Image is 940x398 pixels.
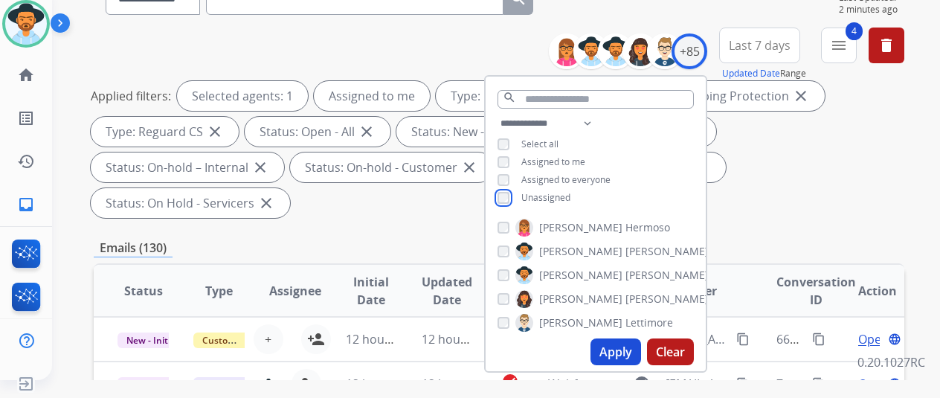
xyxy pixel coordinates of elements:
[521,191,570,204] span: Unassigned
[625,315,673,330] span: Lettimore
[17,153,35,170] mat-icon: history
[422,376,495,392] span: 12 hours ago
[346,331,419,347] span: 12 hours ago
[117,377,187,393] span: New - Initial
[307,330,325,348] mat-icon: person_add
[460,158,478,176] mat-icon: close
[625,220,670,235] span: Hermoso
[314,81,430,111] div: Assigned to me
[297,375,315,393] mat-icon: person_remove
[124,282,163,300] span: Status
[736,377,750,391] mat-icon: content_copy
[254,324,283,354] button: +
[858,375,889,393] span: Open
[17,109,35,127] mat-icon: list_alt
[245,117,390,147] div: Status: Open - All
[358,123,376,141] mat-icon: close
[263,379,273,389] img: agent-avatar
[888,333,901,346] mat-icon: language
[625,268,709,283] span: [PERSON_NAME]
[346,273,397,309] span: Initial Date
[857,353,925,371] p: 0.20.1027RC
[729,42,791,48] span: Last 7 days
[193,377,295,393] span: Shipping Protection
[722,67,806,80] span: Range
[722,68,780,80] button: Updated Date
[548,376,885,392] span: Webform from [EMAIL_ADDRESS][DOMAIN_NAME] on [DATE]
[91,117,239,147] div: Type: Reguard CS
[436,81,624,111] div: Type: Customer Support
[812,333,825,346] mat-icon: content_copy
[776,273,856,309] span: Conversation ID
[521,155,585,168] span: Assigned to me
[17,66,35,84] mat-icon: home
[501,373,519,391] mat-icon: check_circle
[205,282,233,300] span: Type
[888,377,901,391] mat-icon: language
[846,22,863,40] span: 4
[17,196,35,214] mat-icon: inbox
[666,375,727,393] span: [EMAIL_ADDRESS][DOMAIN_NAME]
[91,153,284,182] div: Status: On-hold – Internal
[839,4,904,16] span: 2 minutes ago
[539,315,622,330] span: [PERSON_NAME]
[94,239,173,257] p: Emails (130)
[206,123,224,141] mat-icon: close
[177,81,308,111] div: Selected agents: 1
[828,265,904,317] th: Action
[539,244,622,259] span: [PERSON_NAME]
[117,333,187,348] span: New - Initial
[630,81,825,111] div: Type: Shipping Protection
[503,91,516,104] mat-icon: search
[812,377,825,391] mat-icon: content_copy
[422,273,472,309] span: Updated Date
[792,87,810,105] mat-icon: close
[719,28,800,63] button: Last 7 days
[5,3,47,45] img: avatar
[633,375,651,393] mat-icon: explore
[539,292,622,306] span: [PERSON_NAME]
[647,338,694,365] button: Clear
[736,333,750,346] mat-icon: content_copy
[625,292,709,306] span: [PERSON_NAME]
[521,138,558,150] span: Select all
[193,333,290,348] span: Customer Support
[290,153,493,182] div: Status: On-hold - Customer
[539,268,622,283] span: [PERSON_NAME]
[625,244,709,259] span: [PERSON_NAME]
[251,158,269,176] mat-icon: close
[830,36,848,54] mat-icon: menu
[396,117,553,147] div: Status: New - Initial
[878,36,895,54] mat-icon: delete
[346,376,419,392] span: 12 hours ago
[672,33,707,69] div: +85
[91,188,290,218] div: Status: On Hold - Servicers
[265,330,271,348] span: +
[91,87,171,105] p: Applied filters:
[858,330,889,348] span: Open
[590,338,641,365] button: Apply
[521,173,611,186] span: Assigned to everyone
[821,28,857,63] button: 4
[257,194,275,212] mat-icon: close
[269,282,321,300] span: Assignee
[422,331,495,347] span: 12 hours ago
[539,220,622,235] span: [PERSON_NAME]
